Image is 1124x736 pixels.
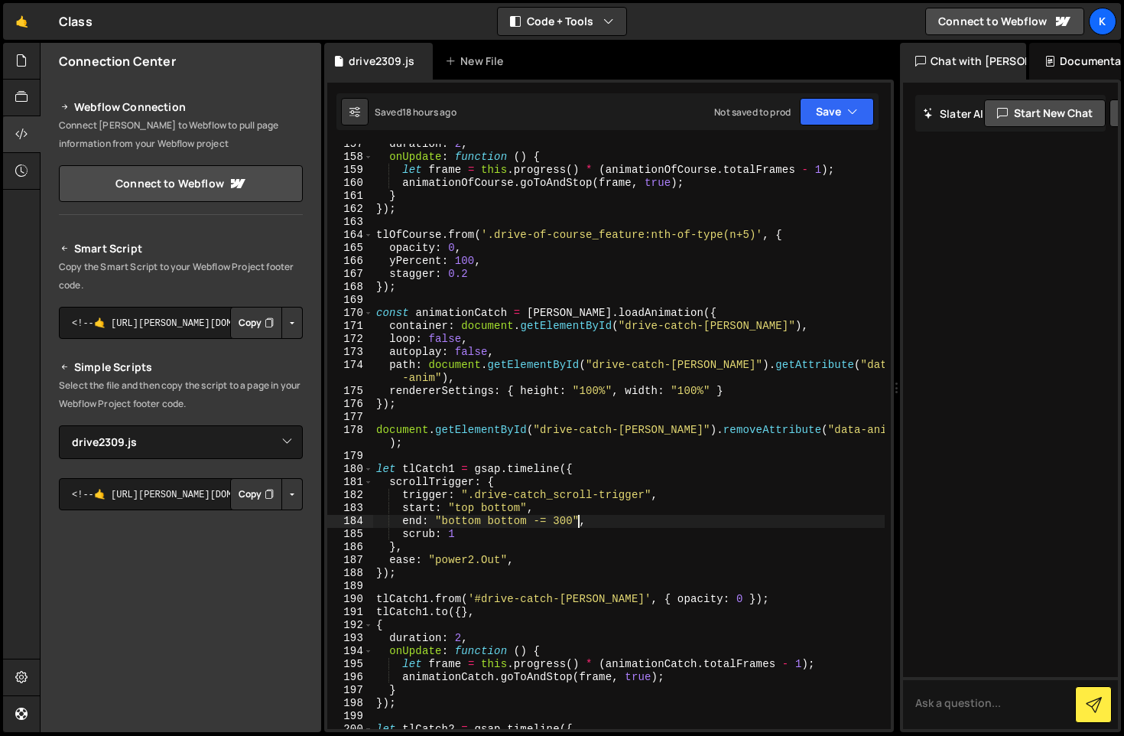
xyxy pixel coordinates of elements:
div: 158 [327,151,373,164]
div: 195 [327,658,373,671]
div: 181 [327,476,373,489]
p: Connect [PERSON_NAME] to Webflow to pull page information from your Webflow project [59,116,303,153]
div: Chat with [PERSON_NAME] [900,43,1026,80]
div: 184 [327,515,373,528]
div: 177 [327,411,373,424]
div: 199 [327,710,373,723]
div: 18 hours ago [402,106,456,119]
button: Save [800,98,874,125]
p: Select the file and then copy the script to a page in your Webflow Project footer code. [59,376,303,413]
div: 174 [327,359,373,385]
div: 189 [327,580,373,593]
div: 175 [327,385,373,398]
button: Copy [230,478,282,510]
div: 157 [327,138,373,151]
div: 168 [327,281,373,294]
h2: Slater AI [923,106,984,121]
div: New File [445,54,509,69]
div: Saved [375,106,456,119]
div: 197 [327,684,373,697]
div: 160 [327,177,373,190]
div: 191 [327,606,373,619]
div: Button group with nested dropdown [230,307,303,339]
button: Start new chat [984,99,1106,127]
div: Not saved to prod [714,106,791,119]
h2: Webflow Connection [59,98,303,116]
button: Code + Tools [498,8,626,35]
div: 194 [327,645,373,658]
a: Connect to Webflow [59,165,303,202]
textarea: <!--🤙 [URL][PERSON_NAME][DOMAIN_NAME]> <script>document.addEventListener("DOMContentLoaded", func... [59,307,303,339]
div: 192 [327,619,373,632]
div: 188 [327,567,373,580]
div: 172 [327,333,373,346]
div: 164 [327,229,373,242]
div: 193 [327,632,373,645]
div: 183 [327,502,373,515]
h2: Simple Scripts [59,358,303,376]
div: Class [59,12,93,31]
div: 159 [327,164,373,177]
div: 173 [327,346,373,359]
div: 186 [327,541,373,554]
p: Copy the Smart Script to your Webflow Project footer code. [59,258,303,295]
div: 198 [327,697,373,710]
div: Documentation [1029,43,1121,80]
div: 163 [327,216,373,229]
div: 166 [327,255,373,268]
div: drive2309.js [349,54,414,69]
div: 200 [327,723,373,736]
div: 179 [327,450,373,463]
div: 185 [327,528,373,541]
div: 165 [327,242,373,255]
div: 182 [327,489,373,502]
h2: Connection Center [59,53,176,70]
div: 190 [327,593,373,606]
button: Copy [230,307,282,339]
div: 161 [327,190,373,203]
textarea: <!--🤙 [URL][PERSON_NAME][DOMAIN_NAME]> <script>document.addEventListener("DOMContentLoaded", func... [59,478,303,510]
div: Button group with nested dropdown [230,478,303,510]
div: 196 [327,671,373,684]
div: 176 [327,398,373,411]
div: 171 [327,320,373,333]
div: 187 [327,554,373,567]
div: 180 [327,463,373,476]
div: 169 [327,294,373,307]
a: Connect to Webflow [925,8,1084,35]
h2: Smart Script [59,239,303,258]
div: 178 [327,424,373,450]
a: K [1089,8,1116,35]
div: 170 [327,307,373,320]
a: 🤙 [3,3,41,40]
div: 162 [327,203,373,216]
div: 167 [327,268,373,281]
iframe: YouTube video player [59,536,304,673]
